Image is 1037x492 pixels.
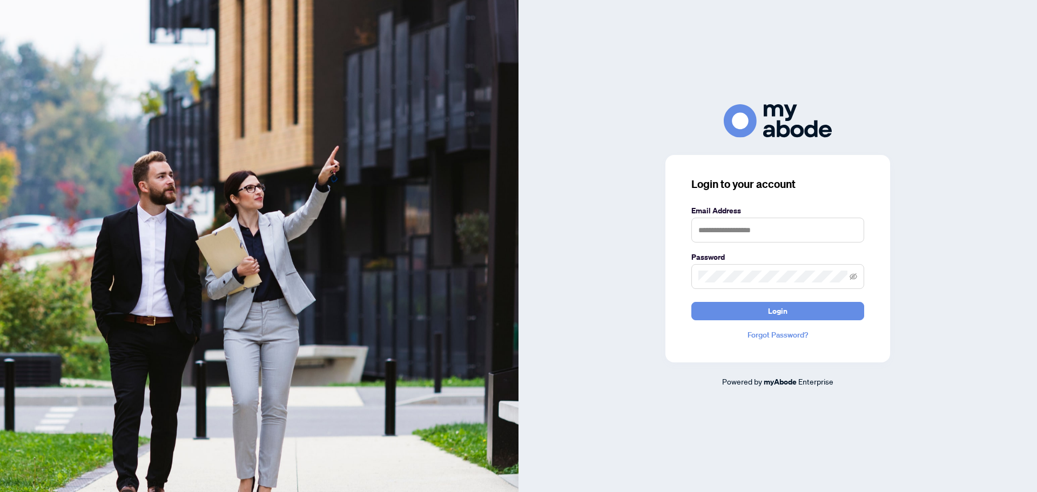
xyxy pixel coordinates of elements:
[691,177,864,192] h3: Login to your account
[691,251,864,263] label: Password
[768,302,787,320] span: Login
[764,376,797,388] a: myAbode
[691,302,864,320] button: Login
[722,376,762,386] span: Powered by
[850,273,857,280] span: eye-invisible
[691,205,864,217] label: Email Address
[798,376,833,386] span: Enterprise
[724,104,832,137] img: ma-logo
[691,329,864,341] a: Forgot Password?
